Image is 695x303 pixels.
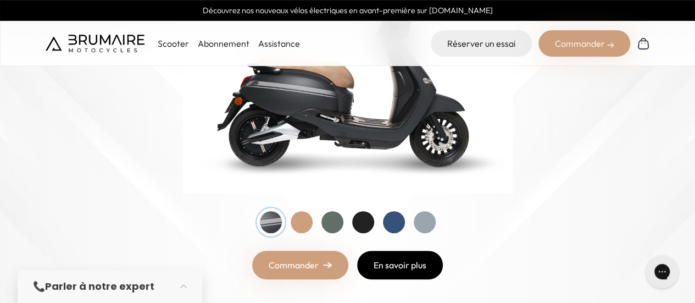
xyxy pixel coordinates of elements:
[607,42,614,48] img: right-arrow-2.png
[357,251,443,279] a: En savoir plus
[637,37,650,50] img: Panier
[198,38,249,49] a: Abonnement
[640,251,684,292] iframe: Gorgias live chat messenger
[252,251,348,279] a: Commander
[538,30,630,57] div: Commander
[46,35,144,52] img: Brumaire Motocycles
[258,38,300,49] a: Assistance
[158,37,189,50] p: Scooter
[431,30,532,57] a: Réserver un essai
[323,262,332,268] img: right-arrow.png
